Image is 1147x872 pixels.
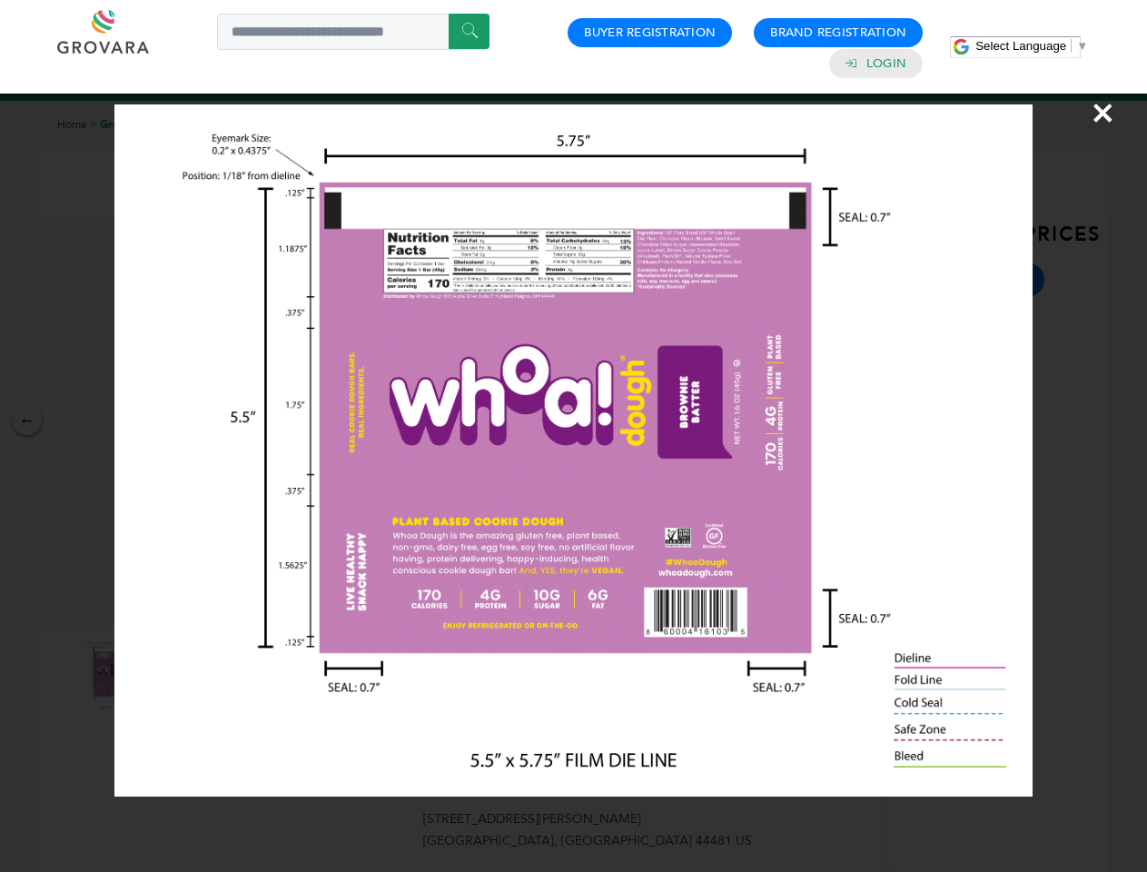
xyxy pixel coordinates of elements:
[217,14,489,50] input: Search a product or brand...
[1076,39,1088,53] span: ▼
[584,25,716,41] a: Buyer Registration
[975,39,1066,53] span: Select Language
[975,39,1088,53] a: Select Language​
[770,25,906,41] a: Brand Registration
[1091,87,1115,138] span: ×
[114,104,1032,797] img: Image Preview
[866,55,906,72] a: Login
